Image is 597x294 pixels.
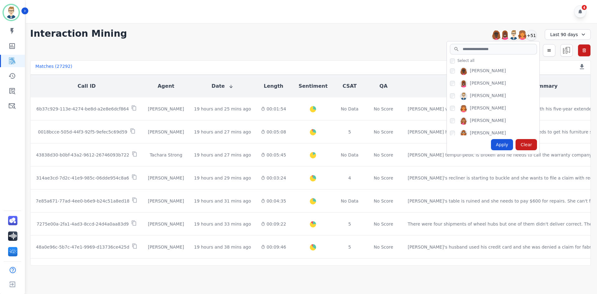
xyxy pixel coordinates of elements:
img: Bordered avatar [4,5,19,20]
div: No Score [374,152,393,158]
button: Length [264,82,283,90]
div: 5 [340,129,359,135]
div: 19 hours and 25 mins ago [194,106,251,112]
div: 19 hours and 33 mins ago [194,221,251,227]
div: Matches ( 27292 ) [35,63,72,72]
div: No Data [340,152,359,158]
div: 19 hours and 27 mins ago [194,129,251,135]
div: [PERSON_NAME] [148,129,184,135]
div: No Score [374,129,393,135]
div: 00:04:35 [261,198,286,204]
p: 7e85a671-77ad-4ee0-b6e9-b24c51a8ed18 [36,198,130,204]
button: Call ID [78,82,96,90]
div: 00:05:08 [261,129,286,135]
div: 4 [340,175,359,181]
div: [PERSON_NAME] [470,80,506,87]
div: [PERSON_NAME] [470,130,506,137]
div: Tachara Strong [148,152,184,158]
button: Agent [158,82,174,90]
div: No Score [374,244,393,250]
div: No Score [374,221,393,227]
p: 43838d30-b0bf-43a2-9612-26746093b722 [36,152,129,158]
div: 19 hours and 38 mins ago [194,244,251,250]
div: 19 hours and 27 mins ago [194,152,251,158]
button: CSAT [343,82,357,90]
button: Sentiment [298,82,327,90]
div: 5 [340,221,359,227]
div: 00:01:54 [261,106,286,112]
div: 00:09:46 [261,244,286,250]
div: 19 hours and 29 mins ago [194,175,251,181]
button: Date [211,82,234,90]
span: Select all [457,58,474,63]
div: 4 [582,5,587,10]
div: +51 [526,30,537,40]
div: [PERSON_NAME] [470,105,506,112]
div: No Score [374,175,393,181]
div: [PERSON_NAME] [470,117,506,125]
div: [PERSON_NAME] [470,68,506,75]
div: [PERSON_NAME] [148,175,184,181]
div: No Score [374,198,393,204]
div: 00:09:22 [261,221,286,227]
div: No Data [340,198,359,204]
div: No Data [340,106,359,112]
div: [PERSON_NAME] [148,198,184,204]
div: No Score [374,106,393,112]
div: 00:03:24 [261,175,286,181]
div: [PERSON_NAME] [470,92,506,100]
div: [PERSON_NAME] [148,106,184,112]
div: Clear [516,139,537,150]
p: 6b37c929-113e-4274-be8d-a2e8e6dcf864 [36,106,129,112]
div: [PERSON_NAME] [148,221,184,227]
div: [PERSON_NAME] [148,244,184,250]
p: 7275e00a-2fa1-4ad3-8ccd-24d4a0aa83d9 [36,221,129,227]
h1: Interaction Mining [30,28,127,39]
div: 19 hours and 31 mins ago [194,198,251,204]
div: Apply [491,139,513,150]
p: 0018bcce-505d-44f3-92f5-9efec5c69d59 [38,129,127,135]
div: 00:05:45 [261,152,286,158]
div: 5 [340,244,359,250]
button: QA [379,82,387,90]
div: Last 90 days [545,29,591,40]
p: 314ae3cd-7d2c-41e9-985c-06dde954c8a6 [36,175,129,181]
p: 48a0e96c-5b7c-47e1-9969-d13736ce425d [36,244,129,250]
